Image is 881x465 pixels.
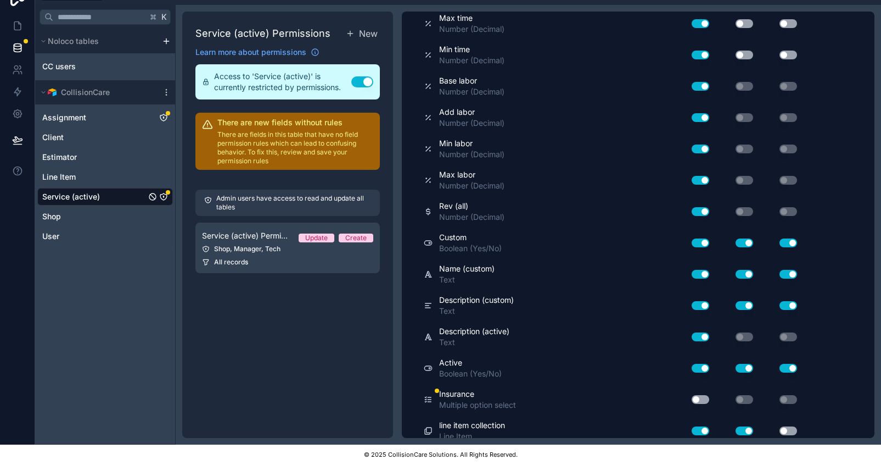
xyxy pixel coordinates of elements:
span: Max labor [439,169,504,180]
span: Min time [439,44,504,55]
span: Number (Decimal) [439,24,504,35]
span: Name (custom) [439,263,495,274]
span: New [359,27,378,40]
span: Add labor [439,107,504,118]
span: All records [214,258,248,267]
span: Line Item [42,171,76,182]
span: Min labor [439,138,504,149]
span: Access to 'Service (active)' is currently restricted by permissions. [214,71,351,93]
span: Line Item [439,431,505,442]
span: Description (custom) [439,295,514,306]
p: Admin users have access to read and update all tables [216,194,371,212]
span: Text [439,306,514,317]
span: Insurance [439,389,516,400]
a: Line Item [42,171,146,182]
h2: There are new fields without rules [217,117,373,128]
span: Text [439,337,509,348]
button: New [344,25,380,42]
span: Estimator [42,152,77,163]
div: Line Item [37,168,173,186]
span: Shop [42,211,61,222]
span: Multiple option select [439,400,516,411]
button: Airtable LogoCollisionCare [37,85,158,100]
span: Service (active) Permission 1 [202,230,290,241]
a: Assignment [42,112,146,123]
div: Estimator [37,148,173,166]
div: Update [305,234,328,242]
span: Number (Decimal) [439,212,504,223]
span: CC users [42,61,76,72]
a: Shop [42,211,146,222]
a: Service (active) [42,191,146,202]
span: User [42,231,59,242]
span: Service (active) [42,191,100,202]
img: Airtable Logo [48,88,57,97]
span: Text [439,274,495,285]
button: Noloco tables [37,34,158,49]
span: Number (Decimal) [439,86,504,97]
span: Number (Decimal) [439,118,504,129]
a: Service (active) Permission 1UpdateCreateShop, Manager, TechAll records [195,223,380,273]
span: Number (Decimal) [439,180,504,191]
div: Service (active) [37,188,173,206]
span: CollisionCare [61,87,110,98]
span: Client [42,132,64,143]
a: Client [42,132,146,143]
span: Number (Decimal) [439,149,504,160]
span: Base labor [439,75,504,86]
div: CC users [37,58,173,75]
div: Shop [37,208,173,225]
span: line item collection [439,420,505,431]
div: Client [37,129,173,146]
a: User [42,231,146,242]
div: Shop, Manager, Tech [202,245,373,253]
span: Noloco tables [48,36,99,47]
p: There are fields in this table that have no field permission rules which can lead to confusing be... [217,130,373,165]
span: Assignment [42,112,86,123]
span: Max time [439,13,504,24]
a: CC users [42,61,135,72]
h1: Service (active) Permissions [195,26,330,41]
span: Number (Decimal) [439,55,504,66]
span: K [160,13,168,21]
div: scrollable content [35,29,175,250]
a: Estimator [42,152,146,163]
div: Assignment [37,109,173,126]
div: Create [345,234,367,242]
span: Description (active) [439,326,509,337]
span: Rev (all) [439,201,504,212]
span: Learn more about permissions [195,47,306,58]
span: Active [439,357,502,368]
span: Boolean (Yes/No) [439,243,502,254]
a: Learn more about permissions [195,47,319,58]
span: Custom [439,232,502,243]
div: User [37,228,173,245]
span: Boolean (Yes/No) [439,368,502,379]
